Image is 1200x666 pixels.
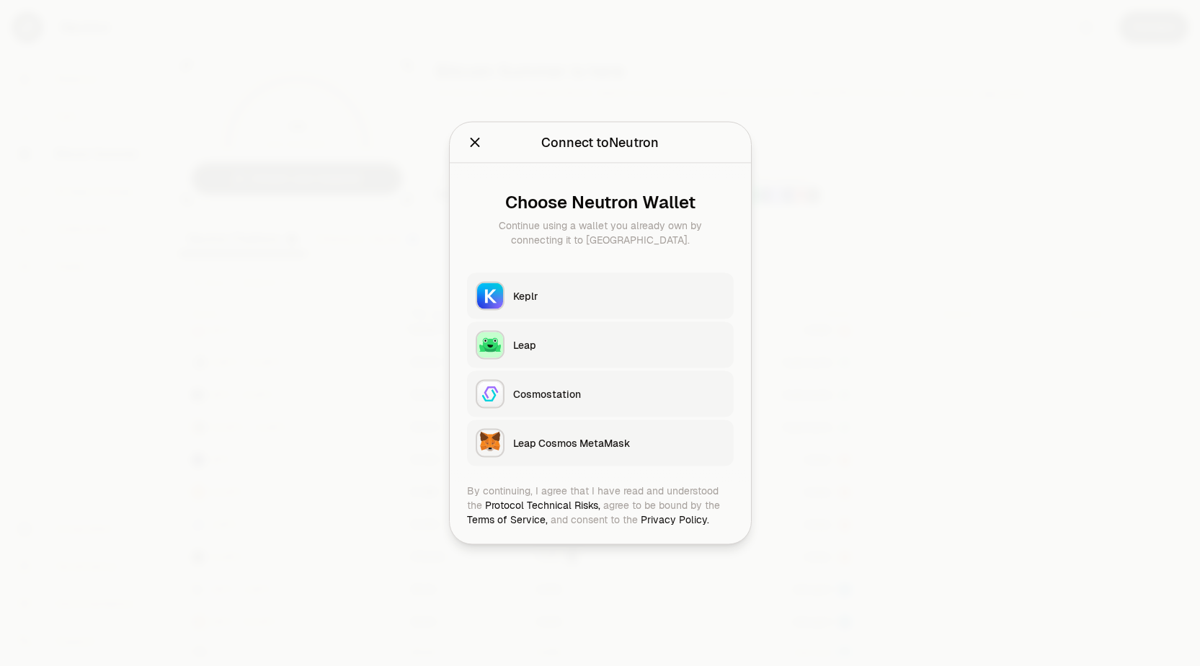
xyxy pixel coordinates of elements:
button: Close [467,133,483,153]
div: Leap [513,338,725,352]
div: Connect to Neutron [541,133,659,153]
div: Continue using a wallet you already own by connecting it to [GEOGRAPHIC_DATA]. [479,218,722,247]
button: KeplrKeplr [467,273,734,319]
div: By continuing, I agree that I have read and understood the agree to be bound by the and consent t... [467,484,734,527]
a: Terms of Service, [467,513,548,526]
button: CosmostationCosmostation [467,371,734,417]
div: Leap Cosmos MetaMask [513,436,725,450]
img: Leap [477,332,503,358]
div: Cosmostation [513,387,725,401]
button: LeapLeap [467,322,734,368]
button: Leap Cosmos MetaMaskLeap Cosmos MetaMask [467,420,734,466]
div: Keplr [513,289,725,303]
img: Keplr [477,283,503,309]
img: Cosmostation [477,381,503,407]
div: Choose Neutron Wallet [479,192,722,213]
a: Protocol Technical Risks, [485,499,600,512]
a: Privacy Policy. [641,513,709,526]
img: Leap Cosmos MetaMask [477,430,503,456]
